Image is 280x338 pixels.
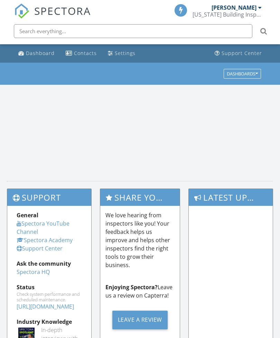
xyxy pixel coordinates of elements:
[26,50,55,56] div: Dashboard
[17,220,69,236] a: Spectora YouTube Channel
[17,303,74,310] a: [URL][DOMAIN_NAME]
[34,3,91,18] span: SPECTORA
[14,3,29,19] img: The Best Home Inspection Software - Spectora
[115,50,136,56] div: Settings
[17,268,50,276] a: Spectora HQ
[14,24,252,38] input: Search everything...
[74,50,97,56] div: Contacts
[222,50,262,56] div: Support Center
[105,283,175,300] p: Leave us a review on Capterra!
[224,69,261,79] button: Dashboards
[212,4,256,11] div: [PERSON_NAME]
[112,311,168,329] div: Leave a Review
[100,189,180,206] h3: Share Your Spectora Experience
[17,245,63,252] a: Support Center
[227,71,258,76] div: Dashboards
[105,211,175,269] p: We love hearing from inspectors like you! Your feedback helps us improve and helps other inspecto...
[17,259,82,268] div: Ask the community
[212,47,265,60] a: Support Center
[17,211,38,219] strong: General
[105,47,138,60] a: Settings
[17,283,82,291] div: Status
[17,236,73,244] a: Spectora Academy
[193,11,262,18] div: Florida Building Inspection Group
[7,189,91,206] h3: Support
[105,305,175,335] a: Leave a Review
[189,189,273,206] h3: Latest Updates
[63,47,100,60] a: Contacts
[17,291,82,302] div: Check system performance and scheduled maintenance.
[17,318,82,326] div: Industry Knowledge
[14,9,91,24] a: SPECTORA
[16,47,57,60] a: Dashboard
[105,283,158,291] strong: Enjoying Spectora?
